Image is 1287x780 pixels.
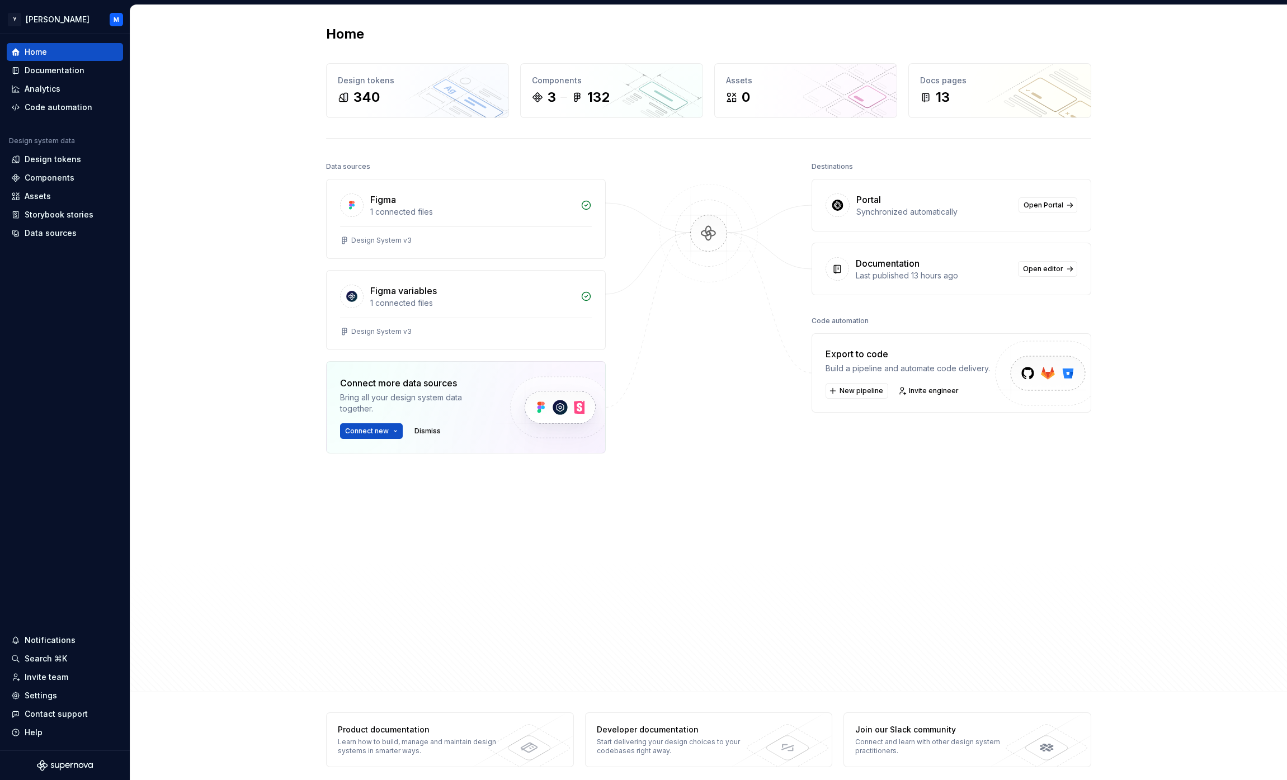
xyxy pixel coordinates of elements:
div: Figma [370,193,396,206]
a: Assets [7,187,123,205]
div: Export to code [826,347,990,361]
span: Open Portal [1024,201,1063,210]
button: New pipeline [826,383,888,399]
a: Invite engineer [895,383,964,399]
a: Figma variables1 connected filesDesign System v3 [326,270,606,350]
div: Start delivering your design choices to your codebases right away. [597,738,760,755]
div: Code automation [25,102,92,113]
div: Design System v3 [351,236,412,245]
a: Analytics [7,80,123,98]
div: Help [25,727,43,738]
div: Invite team [25,672,68,683]
div: Documentation [856,257,920,270]
div: Notifications [25,635,76,646]
div: Connect more data sources [340,376,491,390]
button: Search ⌘K [7,650,123,668]
div: 1 connected files [370,297,574,309]
div: Components [25,172,74,183]
div: Docs pages [920,75,1079,86]
div: Analytics [25,83,60,94]
span: Dismiss [414,427,441,436]
span: New pipeline [840,386,883,395]
h2: Home [326,25,364,43]
div: Design tokens [25,154,81,165]
div: Join our Slack community [855,724,1018,735]
a: Data sources [7,224,123,242]
a: Storybook stories [7,206,123,224]
div: Connect and learn with other design system practitioners. [855,738,1018,755]
div: Learn how to build, manage and maintain design systems in smarter ways. [338,738,501,755]
a: Documentation [7,62,123,79]
button: Notifications [7,631,123,649]
div: Documentation [25,65,84,76]
a: Open editor [1018,261,1077,277]
div: Assets [726,75,885,86]
div: Assets [25,191,51,202]
button: Help [7,724,123,741]
a: Figma1 connected filesDesign System v3 [326,179,606,259]
div: [PERSON_NAME] [26,14,89,25]
div: M [114,15,119,24]
a: Developer documentationStart delivering your design choices to your codebases right away. [585,712,833,767]
span: Connect new [345,427,389,436]
div: Bring all your design system data together. [340,392,491,414]
div: 132 [587,88,610,106]
a: Settings [7,687,123,705]
div: Home [25,46,47,58]
div: Design System v3 [351,327,412,336]
div: 0 [742,88,750,106]
div: Storybook stories [25,209,93,220]
button: Dismiss [409,423,446,439]
span: Invite engineer [909,386,959,395]
div: Data sources [326,159,370,174]
a: Product documentationLearn how to build, manage and maintain design systems in smarter ways. [326,712,574,767]
div: Y [8,13,21,26]
div: Design tokens [338,75,497,86]
div: 13 [936,88,950,106]
a: Code automation [7,98,123,116]
div: 1 connected files [370,206,574,218]
a: Assets0 [714,63,897,118]
div: 3 [548,88,556,106]
span: Open editor [1023,264,1063,273]
div: Components [532,75,691,86]
div: Build a pipeline and automate code delivery. [826,363,990,374]
svg: Supernova Logo [37,760,93,771]
a: Components3132 [520,63,703,118]
div: Design system data [9,136,75,145]
a: Join our Slack communityConnect and learn with other design system practitioners. [843,712,1091,767]
a: Components [7,169,123,187]
div: Code automation [812,313,869,329]
div: Contact support [25,708,88,720]
div: Data sources [25,228,77,239]
div: Destinations [812,159,853,174]
button: Y[PERSON_NAME]M [2,7,128,31]
a: Design tokens [7,150,123,168]
div: Search ⌘K [25,653,67,664]
div: Figma variables [370,284,437,297]
div: 340 [353,88,380,106]
a: Open Portal [1019,197,1077,213]
a: Docs pages13 [908,63,1091,118]
div: Settings [25,690,57,701]
div: Product documentation [338,724,501,735]
div: Developer documentation [597,724,760,735]
div: Portal [856,193,881,206]
a: Design tokens340 [326,63,509,118]
a: Home [7,43,123,61]
a: Invite team [7,668,123,686]
button: Connect new [340,423,403,439]
div: Last published 13 hours ago [856,270,1011,281]
button: Contact support [7,705,123,723]
div: Synchronized automatically [856,206,1012,218]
